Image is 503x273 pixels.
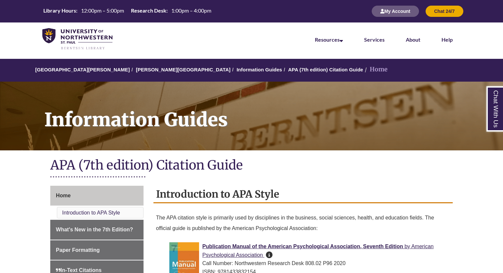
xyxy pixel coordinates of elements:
button: My Account [372,6,419,17]
span: American Psychological Association [202,244,434,258]
a: Home [50,186,144,206]
a: My Account [372,8,419,14]
span: Publication Manual of the American Psychological Association, Seventh Edition [202,244,403,249]
th: Library Hours: [41,7,78,14]
table: Hours Today [41,7,214,15]
a: Help [441,36,453,43]
a: Paper Formatting [50,240,144,260]
img: UNWSP Library Logo [42,28,112,50]
span: Home [56,193,70,198]
h2: Introduction to APA Style [153,186,453,203]
span: 12:00pm – 5:00pm [81,7,124,14]
span: Paper Formatting [56,247,100,253]
span: What's New in the 7th Edition? [56,227,133,232]
a: Chat 24/7 [426,8,463,14]
a: Services [364,36,385,43]
a: About [406,36,420,43]
a: [GEOGRAPHIC_DATA][PERSON_NAME] [35,67,130,72]
li: Home [363,65,388,74]
span: by [404,244,410,249]
span: In-Text Citations [56,267,102,273]
a: Hours Today [41,7,214,16]
a: APA (7th edition) Citation Guide [288,67,363,72]
h1: APA (7th edition) Citation Guide [50,157,453,175]
a: Resources [315,36,343,43]
span: 1:00pm – 4:00pm [171,7,211,14]
p: The APA citation style is primarily used by disciplines in the business, social sciences, health,... [156,210,450,236]
a: Publication Manual of the American Psychological Association, Seventh Edition by American Psychol... [202,244,434,258]
h1: Information Guides [37,82,503,142]
a: What's New in the 7th Edition? [50,220,144,240]
a: Introduction to APA Style [62,210,120,215]
th: Research Desk: [128,7,169,14]
a: [PERSON_NAME][GEOGRAPHIC_DATA] [136,67,231,72]
div: Call Number: Northwestern Research Desk 808.02 P96 2020 [169,259,447,268]
a: Information Guides [236,67,282,72]
button: Chat 24/7 [426,6,463,17]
